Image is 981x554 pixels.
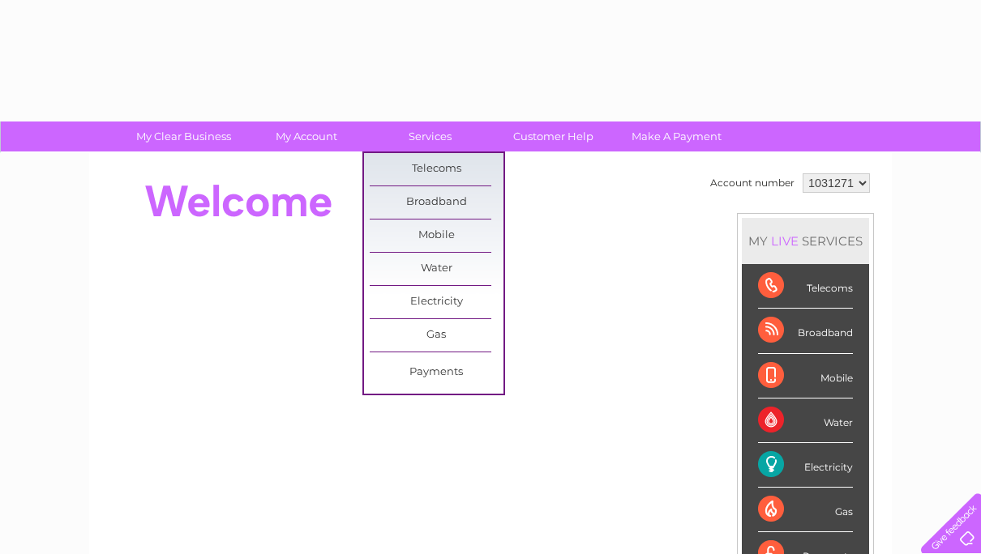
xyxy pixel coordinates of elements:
[370,253,503,285] a: Water
[370,286,503,318] a: Electricity
[758,264,853,309] div: Telecoms
[758,309,853,353] div: Broadband
[370,219,503,252] a: Mobile
[370,186,503,219] a: Broadband
[768,233,802,249] div: LIVE
[363,121,497,151] a: Services
[240,121,374,151] a: My Account
[370,153,503,185] a: Telecoms
[486,121,620,151] a: Customer Help
[706,169,799,197] td: Account number
[758,488,853,532] div: Gas
[370,356,503,389] a: Payments
[758,354,853,398] div: Mobile
[758,398,853,443] div: Water
[117,121,251,151] a: My Clear Business
[758,443,853,488] div: Electricity
[610,121,743,151] a: Make A Payment
[370,319,503,352] a: Gas
[742,218,869,264] div: MY SERVICES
